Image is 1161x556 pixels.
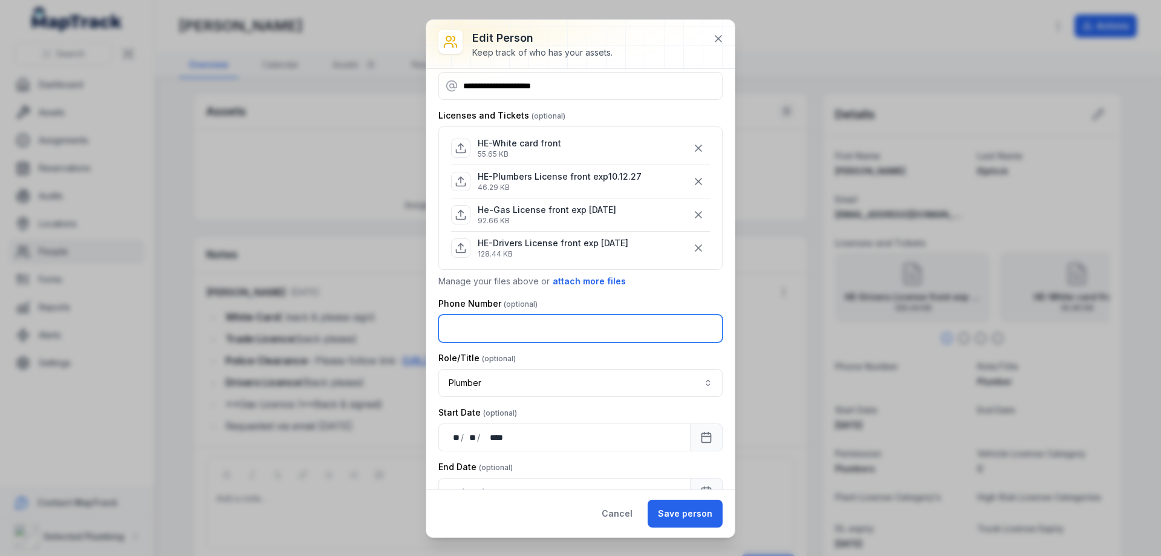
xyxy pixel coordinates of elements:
[478,137,561,149] p: HE-White card front
[449,486,461,498] div: day,
[472,47,613,59] div: Keep track of who has your assets.
[438,275,723,288] p: Manage your files above or
[438,369,723,397] button: Plumber
[438,407,517,419] label: Start Date
[478,249,628,259] p: 128.44 KB
[478,149,561,159] p: 55.65 KB
[485,486,507,498] div: year,
[591,500,643,528] button: Cancel
[478,183,642,192] p: 46.29 KB
[478,237,628,249] p: HE-Drivers License front exp [DATE]
[465,431,477,443] div: month,
[438,352,516,364] label: Role/Title
[461,486,465,498] div: /
[449,431,461,443] div: day,
[438,298,538,310] label: Phone Number
[481,431,504,443] div: year,
[690,424,723,451] button: Calendar
[478,216,616,226] p: 92.66 KB
[552,275,626,288] button: attach more files
[438,110,565,122] label: Licenses and Tickets
[478,171,642,183] p: HE-Plumbers License front exp10.12.27
[461,431,465,443] div: /
[648,500,723,528] button: Save person
[438,461,513,473] label: End Date
[472,30,613,47] h3: Edit person
[478,204,616,216] p: He-Gas License front exp [DATE]
[690,478,723,506] button: Calendar
[481,486,485,498] div: /
[477,431,481,443] div: /
[465,486,481,498] div: month,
